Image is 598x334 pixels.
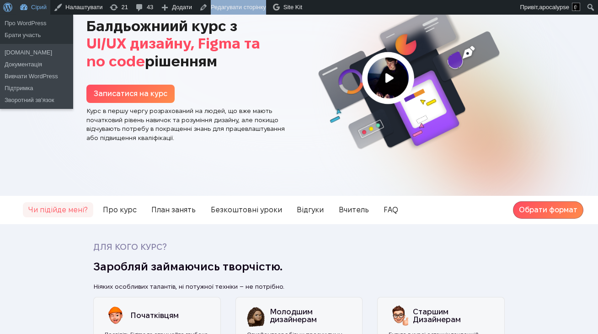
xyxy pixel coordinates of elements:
[130,312,179,319] h5: Початківцям
[23,205,93,215] a: Чи підійде мені?
[93,282,505,291] p: Ніяких особливих талантів, ні потужної техніки – не потрібно.
[86,17,292,70] h1: Балдьожниий курс з рішенням
[270,308,351,324] h5: Молодшим дизайнерам
[205,202,288,217] span: Безкоштовні уроки
[93,242,505,251] h5: ДЛЯ КОГО КУРС?
[205,205,288,215] a: Безкоштовні уроки
[513,201,583,219] a: Обрати формат
[333,205,374,215] a: Вчитель
[97,205,142,215] a: Про курс
[86,85,175,103] a: Записатися на курс
[378,205,404,215] a: FAQ
[23,202,93,217] span: Чи підійде мені?
[283,4,302,11] span: Site Kit
[413,308,493,324] h5: Старшим Дизайнерам
[291,202,329,217] span: Відгуки
[97,202,142,217] span: Про курс
[146,202,201,217] span: План занять
[539,4,569,11] span: apocalypse
[291,205,329,215] a: Відгуки
[378,202,404,217] span: FAQ
[146,205,201,215] a: План занять
[86,35,260,69] mark: UI/UX дизайну, Figma та no code
[333,202,374,217] span: Вчитель
[86,107,292,142] p: Курс в першу чергу розрахований на людей, що вже мають початковий рівень навичок та розуміння диз...
[93,259,505,275] h2: Заробляй займаючись творчістю.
